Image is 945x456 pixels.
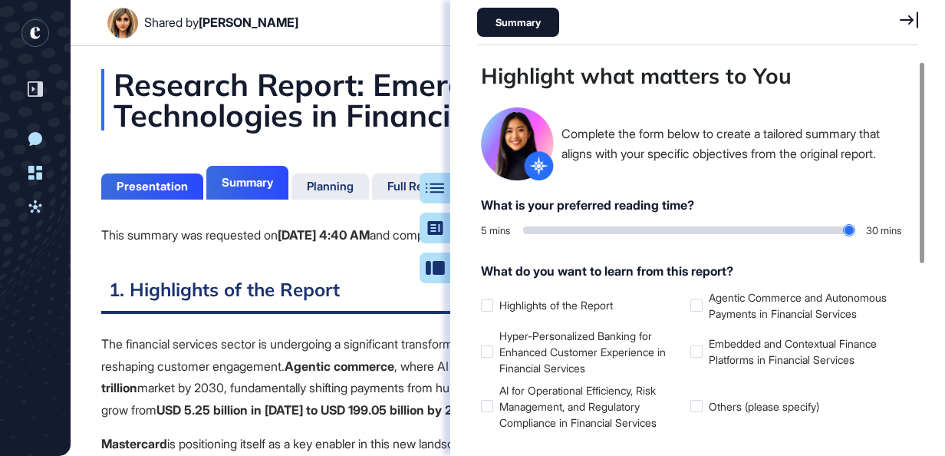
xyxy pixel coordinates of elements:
[101,436,167,451] b: Mastercard
[101,333,914,421] p: The financial services sector is undergoing a significant transformation, driven by AI-powered te...
[117,180,188,193] div: Presentation
[222,176,273,190] div: Summary
[690,335,894,368] label: Embedded and Contextual Finance Platforms in Financial Services
[307,180,354,193] div: Planning
[278,227,370,243] b: [DATE] 4:40 AM
[690,398,894,415] label: Others (please specify)
[481,223,512,239] div: 5 mins
[199,15,298,30] span: [PERSON_NAME]
[481,196,904,214] div: What is your preferred reading time?
[144,15,298,30] div: Shared by
[481,107,554,180] img: reese-medium-with-bg.png
[387,180,444,193] div: Full Report
[481,328,684,376] label: Hyper-Personalized Banking for Enhanced Customer Experience in Financial Services
[690,289,894,322] label: Agentic Commerce and Autonomous Payments in Financial Services
[107,8,138,38] img: User Image
[21,19,49,47] div: entrapeer-logo
[101,226,561,246] div: This summary was requested on and completed on
[481,60,904,92] div: Highlight what matters to You
[481,297,684,313] label: Highlights of the Report
[101,276,914,314] h2: 1. Highlights of the Report
[866,223,904,239] div: 30 mins
[285,359,394,374] b: Agentic commerce
[156,402,476,418] b: USD 5.25 billion in [DATE] to USD 199.05 billion by 2034
[561,124,904,164] div: Complete the form below to create a tailored summary that aligns with your specific objectives fr...
[481,262,904,280] div: What do you want to learn from this report?
[101,69,914,131] div: Research Report: Emerging Themes and Technologies in Financial Services
[477,8,559,37] div: Summary
[481,382,684,431] label: AI for Operational Efficiency, Risk Management, and Regulatory Compliance in Financial Services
